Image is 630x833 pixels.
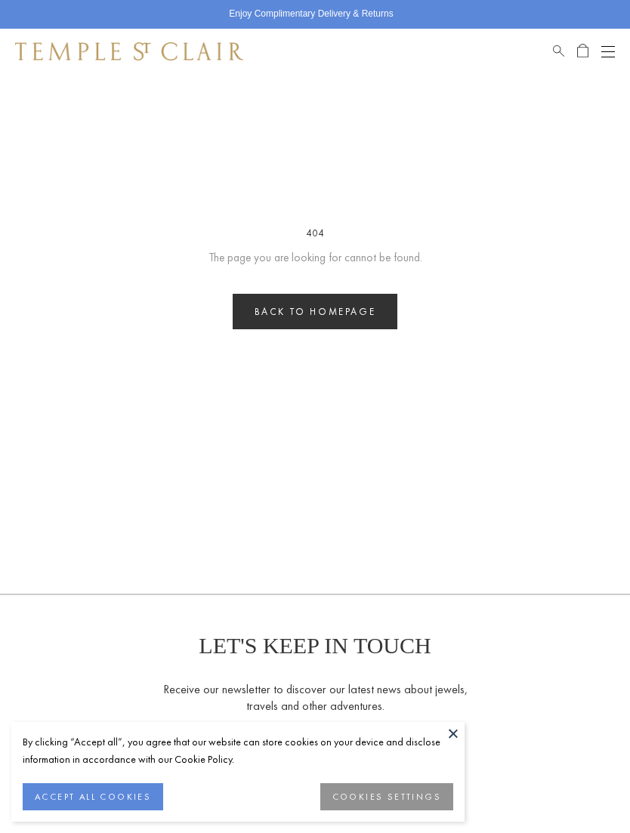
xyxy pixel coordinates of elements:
button: Open navigation [601,42,615,60]
button: ACCEPT ALL COOKIES [23,783,163,810]
button: COOKIES SETTINGS [320,783,453,810]
a: Open Shopping Bag [577,42,588,60]
div: By clicking “Accept all”, you agree that our website can store cookies on your device and disclos... [23,733,453,768]
img: Temple St. Clair [15,42,243,60]
iframe: Gorgias live chat messenger [554,762,615,818]
p: LET'S KEEP IN TOUCH [199,633,431,659]
a: Back to homepage [233,294,398,329]
p: The page you are looking for cannot be found. [38,248,592,267]
p: Receive our newsletter to discover our latest news about jewels, travels and other adventures. [162,681,468,714]
a: Search [553,42,564,60]
p: Enjoy Complimentary Delivery & Returns [229,7,393,22]
h3: 404 [38,225,592,241]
